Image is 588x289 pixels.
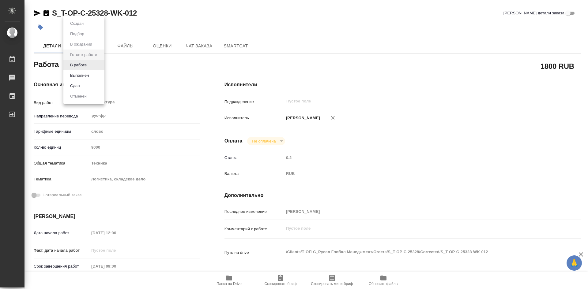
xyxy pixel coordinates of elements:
button: В ожидании [68,41,94,48]
button: Создан [68,20,85,27]
button: Выполнен [68,72,91,79]
button: Готов к работе [68,51,99,58]
button: Отменен [68,93,89,100]
button: Сдан [68,83,81,89]
button: В работе [68,62,89,69]
button: Подбор [68,31,86,37]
